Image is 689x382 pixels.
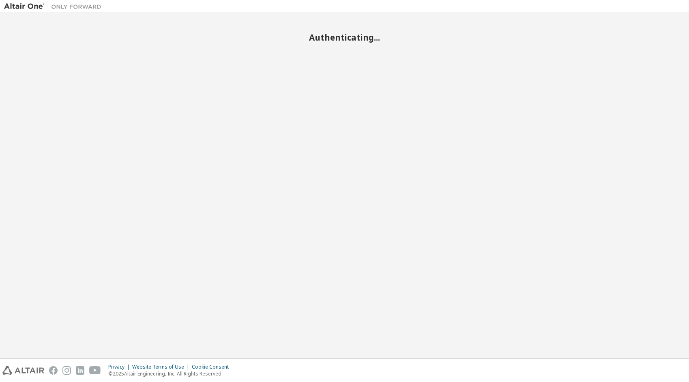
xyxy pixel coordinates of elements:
[132,364,192,370] div: Website Terms of Use
[4,32,685,43] h2: Authenticating...
[76,366,84,375] img: linkedin.svg
[49,366,58,375] img: facebook.svg
[108,370,234,377] p: © 2025 Altair Engineering, Inc. All Rights Reserved.
[4,2,105,11] img: Altair One
[108,364,132,370] div: Privacy
[62,366,71,375] img: instagram.svg
[192,364,234,370] div: Cookie Consent
[89,366,101,375] img: youtube.svg
[2,366,44,375] img: altair_logo.svg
